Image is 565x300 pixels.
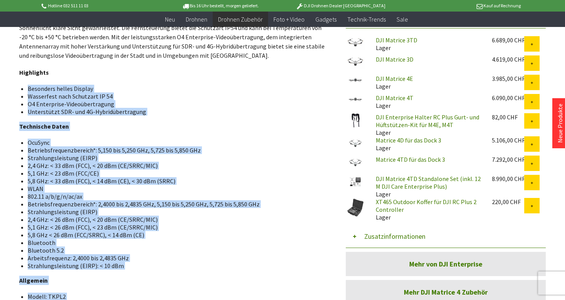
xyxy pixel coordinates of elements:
[268,12,310,27] a: Foto + Video
[28,177,318,185] li: 5,8 GHz: < 33 dBm (FCC), < 14 dBm (CE), < 30 dBm (SRRC)
[28,139,318,146] li: OcuSync
[492,75,524,82] div: 3.985,00 CHF
[376,75,413,82] a: DJI Matrice 4E
[28,200,318,208] li: Betriebsfrequenzbereich*: 2,4000 bis 2,4835 GHz, 5,150 bis 5,250 GHz, 5,725 bis 5,850 GHz
[346,36,365,50] img: DJI Matrice 3TD
[315,15,337,23] span: Gadgets
[19,14,325,60] p: Enterprise ist mit einem neuen leuchtstarken Display ausgestattet, das selbst bei starkem Sonnenl...
[556,104,564,143] a: Neue Produkte
[391,12,413,27] a: Sale
[28,262,318,270] li: Strahlungsleistung (EIRP): < 10 dBm
[370,94,486,109] div: Lager
[273,15,305,23] span: Foto + Video
[28,146,318,154] li: Betriebsfrequenzbereich*: 5,150 bis 5,250 GHz, 5,725 bis 5,850 GHz
[28,185,318,193] li: WLAN
[19,277,48,284] strong: Allgemein
[28,246,318,254] li: Bluetooth 5.2
[28,231,318,239] li: 5,8 GHz < 26 dBm (FCC/SRRC), < 14 dBm (CE)
[28,239,318,246] li: Bluetooth
[376,198,477,213] a: XT465 Outdoor Koffer für DJI RC Plus 2 Controller
[180,12,213,27] a: Drohnen
[376,113,479,129] a: DJI Enterprise Halter RC Plus Gurt- und Hüftstützen-Kit für M4E, M4T
[492,198,524,206] div: 220,00 CHF
[346,175,365,189] img: DJI Matrice 4TD Standalone Set (inkl. 12 M DJI Care Enterprise Plus)
[397,15,408,23] span: Sale
[492,94,524,102] div: 6.090,00 CHF
[376,55,413,63] a: DJI Matrice 3D
[370,36,486,52] div: Lager
[28,223,318,231] li: 5,1 GHz: < 26 dBm (FCC), < 23 dBm (CE/SRRC/MIC)
[310,12,342,27] a: Gadgets
[492,36,524,44] div: 6.689,00 CHF
[370,175,486,198] div: Lager
[280,1,400,10] p: DJI Drohnen Dealer [GEOGRAPHIC_DATA]
[28,208,318,216] li: Strahlungsleistung (EIRP)
[346,75,365,85] img: DJI Matrice 4E
[346,55,365,69] img: DJI Matrice 3D
[213,12,268,27] a: Drohnen Zubehör
[347,15,386,23] span: Technik-Trends
[376,136,441,144] a: Matrice 4D für das Dock 3
[370,136,486,152] div: Lager
[346,156,365,170] img: Matrice 4TD für das Dock 3
[40,1,160,10] p: Hotline 032 511 11 03
[370,198,486,221] div: Lager
[165,15,175,23] span: Neu
[492,55,524,63] div: 4.619,00 CHF
[28,254,318,262] li: Arbeitsfrequenz: 2,4000 bis 2,4835 GHz
[28,169,318,177] li: 5,1 GHz: < 23 dBm (FCC/CE)
[342,12,391,27] a: Technik-Trends
[492,156,524,163] div: 7.292,00 CHF
[28,162,318,169] li: 2,4 GHz: < 33 dBm (FCC), < 20 dBm (CE/SRRC/MIC)
[28,92,318,100] li: Wasserfest nach Schutzart IP 54
[346,198,365,217] img: XT465 Outdoor Koffer für DJI RC Plus 2 Controller
[370,113,486,136] div: Lager
[19,122,69,130] strong: Technische Daten
[492,136,524,144] div: 5.106,00 CHF
[19,69,49,76] strong: Highlights
[346,94,365,105] img: DJI Matrice 4T
[376,156,445,163] a: Matrice 4TD für das Dock 3
[218,15,263,23] span: Drohnen Zubehör
[28,85,318,92] li: Besonders helles Display
[346,252,546,276] a: Mehr von DJI Enterprise
[28,108,318,116] li: Unterstützt SDR- und 4G-Hybridübertragung
[376,175,481,190] a: DJI Matrice 4TD Standalone Set (inkl. 12 M DJI Care Enterprise Plus)
[492,113,524,121] div: 82,00 CHF
[160,12,180,27] a: Neu
[376,94,413,102] a: DJI Matrice 4T
[401,1,521,10] p: Kauf auf Rechnung
[346,136,365,151] img: Matrice 4D für das Dock 3
[376,36,417,44] a: DJI Matrice 3TD
[28,216,318,223] li: 2,4 GHz: < 26 dBm (FCC), < 20 dBm (CE/SRRC/MIC)
[28,193,318,200] li: 802.11 a/b/g/n/ac/ax
[370,75,486,90] div: Lager
[346,225,546,248] button: Zusatzinformationen
[28,100,318,108] li: O4 Enterprise-Videoübertragung
[492,175,524,183] div: 8.990,00 CHF
[346,113,365,128] img: DJI Enterprise Halter RC Plus Gurt- und Hüftstützen-Kit für M4E, M4T
[28,154,318,162] li: Strahlungsleistung (EIRP)
[186,15,207,23] span: Drohnen
[160,1,280,10] p: Bis 16 Uhr bestellt, morgen geliefert.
